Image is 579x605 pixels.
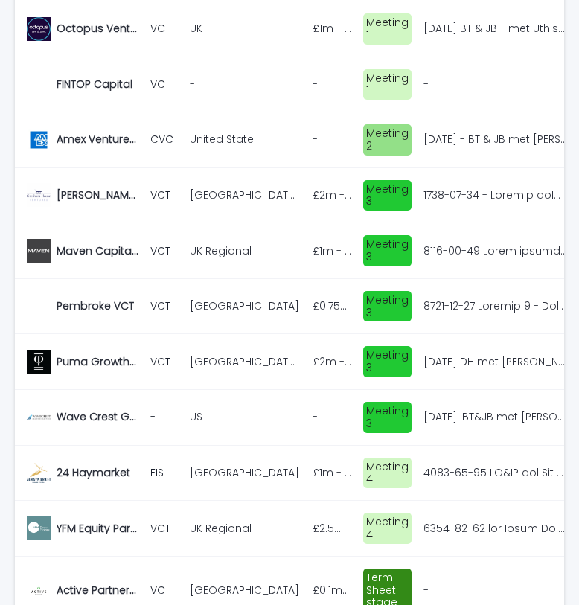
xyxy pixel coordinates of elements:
[190,464,302,479] p: [GEOGRAPHIC_DATA]
[57,408,141,423] p: Wave Crest Growth
[57,297,137,313] p: Pembroke VCT
[423,297,570,313] p: 2025-08-12 Meeting 2 - Pembroke scheduled in person. Severin Baker replied on 2025-07-24 Apologie...
[57,581,141,597] p: Active Partners (Seed and growth fund)
[57,130,141,146] p: Amex Ventures (American Express)
[423,130,570,146] p: 2025-07-25 - BT & JB met Anirudh and Max from Amex Ventures - Part of Amex business on the ventur...
[57,519,141,535] p: YFM Equity Partners
[190,408,205,423] p: US
[150,522,178,535] p: VCT
[423,242,570,257] p: 2025-06-17 Maven meeting two: Product demo Demo of: - Demo tool for Supertronc/Cash equiv methods...
[313,186,354,202] p: £2m - £10m
[363,458,412,489] div: Meeting 4
[363,513,412,544] div: Meeting 4
[363,69,412,100] div: Meeting 1
[423,464,570,479] p: 4083-65-95 LO&IP dol Sit Ametcon adipi ELI, Sed doeius tempor incididu utlab et, dolor mag ali en...
[190,75,198,91] p: -
[313,242,354,257] p: £1m - £5m
[313,464,354,479] p: £1m - £5m
[190,242,255,257] p: UK Regional
[363,346,412,377] div: Meeting 3
[190,297,302,313] p: [GEOGRAPHIC_DATA]
[313,353,354,368] p: £2m - £10m
[150,133,178,146] p: CVC
[190,581,302,597] p: [GEOGRAPHIC_DATA]
[423,408,570,423] p: 2025-08-01: BT&JB met Nick Requested data room, would like to move forwards. 2025-07-28: Nick cam...
[313,581,354,597] p: £0.1m - £15m
[423,353,570,368] p: 2025-07-11 DH met Charlotte and Mike. Seemed like a pretty good call with Puma. Bonus is that Mar...
[57,75,135,91] p: FINTOP Capital
[363,291,412,322] div: Meeting 3
[190,19,205,35] p: UK
[57,19,141,35] p: Octopus Ventures
[363,180,412,211] div: Meeting 3
[313,19,354,35] p: £1m - £25m
[423,19,570,35] p: 2025-07-31 BT & JB - met Uthish - 25 years - Do 5-6 per year - £1-£15m - Bsports - Restaurants - ...
[57,242,141,257] p: Maven Capital Partners
[150,584,178,597] p: VC
[363,124,412,156] div: Meeting 2
[423,75,432,91] p: -
[423,581,432,597] p: -
[150,245,178,257] p: VCT
[150,356,178,368] p: VCT
[363,13,412,45] div: Meeting 1
[150,467,178,479] p: EIS
[150,78,178,91] p: VC
[57,464,133,479] p: 24 Haymarket
[313,75,321,91] p: -
[313,130,321,146] p: -
[190,130,257,146] p: United State
[190,519,255,535] p: UK Regional
[57,186,141,202] p: Gresham House Ventures
[363,402,412,433] div: Meeting 3
[150,22,178,35] p: VC
[150,300,178,313] p: VCT
[313,408,321,423] p: -
[150,411,178,423] p: -
[57,353,141,368] p: Puma Growth Partners
[423,186,570,202] p: 2025-08-04 - Francis asked to reschedule meeting with Dan - he's pooly 2025-07-31 - BT met Franci...
[313,519,354,535] p: £2.5m - £6m
[423,519,570,535] p: 2025-07-24 met Jamie Roberts, managing partner YFM - Most investors are pretty similar - Mostly s...
[190,353,304,368] p: London, Edinburgh, Liverpool
[363,235,412,266] div: Meeting 3
[150,189,178,202] p: VCT
[190,186,304,202] p: London, United Kingdom
[313,297,354,313] p: £0.75m - £3m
